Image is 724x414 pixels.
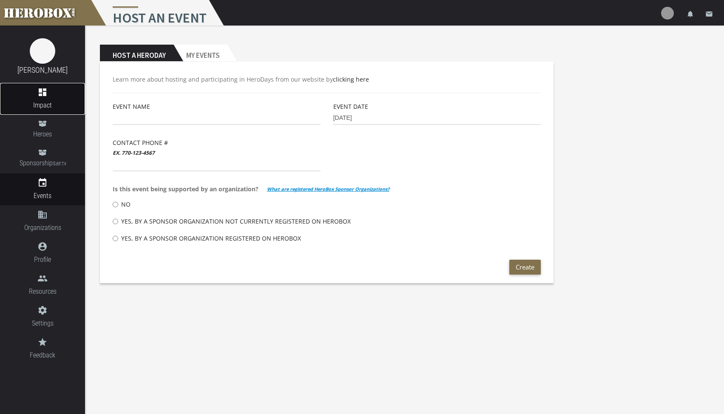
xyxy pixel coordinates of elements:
i: notifications [687,10,694,18]
span: What are registered HeroBox Sponsor Organizations? [258,184,389,194]
button: Create [509,260,541,275]
input: No [113,198,118,211]
h2: My Events [173,45,227,62]
label: Event Date [333,102,368,111]
label: No [113,196,131,213]
input: Yes, by a Sponsor Organization not currently registered on HeroBox [113,215,118,228]
label: Yes, by a Sponsor Organization registered on HeroBox [113,230,301,247]
img: user-image [661,7,674,20]
a: [PERSON_NAME] [17,65,68,74]
input: MM-DD-YYYY [333,111,541,125]
i: email [705,10,713,18]
input: Yes, by a Sponsor Organization registered on HeroBox [113,232,118,245]
a: clicking here [333,75,369,83]
h2: Host a Heroday [100,45,173,62]
label: Contact Phone # [113,138,168,158]
label: Yes, by a Sponsor Organization not currently registered on HeroBox [113,213,351,230]
p: Learn more about hosting and participating in HeroDays from our website by [113,74,541,84]
label: Event Name [113,102,150,111]
span: Is this event being supported by an organization? [113,184,258,194]
img: image [30,38,55,64]
i: event [37,178,48,188]
b: What are registered HeroBox Sponsor Organizations? [267,184,389,194]
b: ex. 770-123-4567 [113,149,155,156]
small: BETA [56,161,66,167]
